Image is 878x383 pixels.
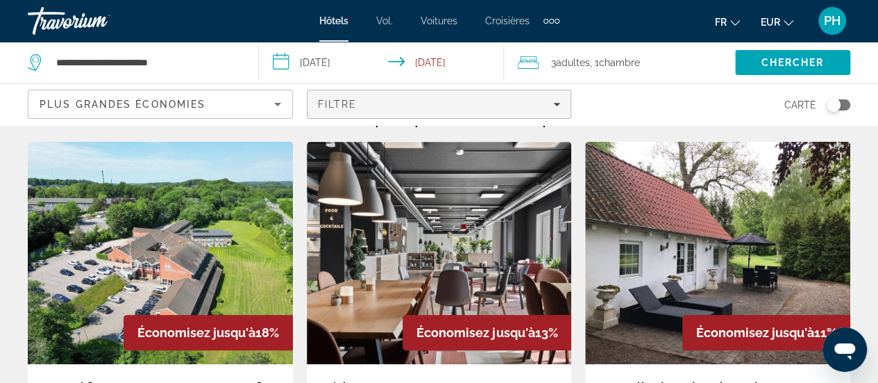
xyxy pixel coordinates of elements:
[696,325,814,340] span: Économisez jusqu'à
[259,42,504,83] button: Select check in and out date
[551,53,590,72] span: 3
[543,10,559,32] button: Éléments de navigation supplémentaires
[761,17,780,28] font: EUR
[319,15,348,26] a: Hôtels
[715,17,727,28] font: fr
[822,327,867,372] iframe: Bouton de lancement de la fenêtre de messagerie
[590,53,640,72] span: , 1
[585,142,850,364] img: Hvedholm Slotshotel
[318,99,357,110] span: Filtre
[421,15,457,26] a: Voitures
[28,3,167,39] a: Travorium
[403,315,571,350] div: 13%
[137,325,255,340] span: Économisez jusqu'à
[816,99,850,111] button: Toggle map
[761,57,824,68] span: Chercher
[715,12,740,32] button: Changer de langue
[307,90,572,119] button: Filters
[55,52,237,73] input: Search hotel destination
[761,12,793,32] button: Changer de devise
[376,15,393,26] a: Vol.
[124,315,293,350] div: 18%
[40,96,281,113] mat-select: Sort by
[784,95,816,115] span: Carte
[824,13,841,28] font: PH
[735,50,850,75] button: Search
[682,315,850,350] div: 11%
[40,99,205,110] span: Plus grandes économies
[307,142,572,364] img: Aiden By Best Western Odense
[28,142,293,364] img: Hotel Vissenbjerg Storkro
[814,6,850,35] button: Menu utilisateur
[504,42,735,83] button: Travelers: 3 adults, 0 children
[556,57,590,68] span: Adultes
[599,57,640,68] span: Chambre
[416,325,534,340] span: Économisez jusqu'à
[485,15,530,26] a: Croisières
